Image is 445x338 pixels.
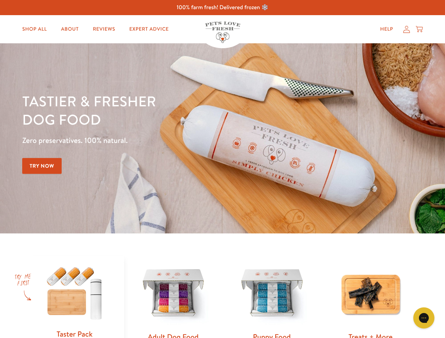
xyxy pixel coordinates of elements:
[87,22,120,36] a: Reviews
[22,92,289,129] h1: Tastier & fresher dog food
[22,134,289,147] p: Zero preservatives. 100% natural.
[22,158,62,174] a: Try Now
[205,21,240,43] img: Pets Love Fresh
[17,22,52,36] a: Shop All
[410,305,438,331] iframe: Gorgias live chat messenger
[124,22,174,36] a: Expert Advice
[55,22,84,36] a: About
[375,22,399,36] a: Help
